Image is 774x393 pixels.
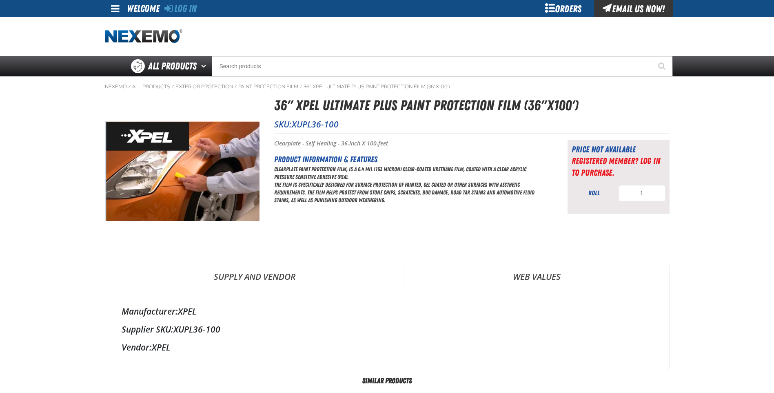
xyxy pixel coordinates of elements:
[274,153,547,165] h2: Product Information & Features
[105,29,182,44] img: Nexemo logo
[356,377,418,385] span: Similar Products
[171,83,174,90] span: /
[212,56,673,76] input: Search
[122,342,653,353] div: XPEL
[105,121,259,221] img: 36" XPEL ULTIMATE PLUS Paint Protection Film (36"x100')
[404,264,669,289] a: Web Values
[148,59,197,74] span: All Products
[299,83,302,90] span: /
[652,56,673,76] button: Start Searching
[619,185,665,201] input: Product Quantity
[234,83,237,90] span: /
[274,118,670,130] p: SKU:
[164,3,197,14] a: Log In
[105,83,127,90] a: Nexemo
[122,342,152,353] label: Vendor:
[122,306,178,317] label: Manufacturer:
[175,83,233,90] a: Exterior Protection
[122,324,173,335] label: Supplier SKU:
[572,189,617,198] div: roll
[274,139,388,147] span: Clearplate - Self Healing - 36-inch X 100-feet
[274,181,547,204] p: The film is specifically designed for surface protection of painted, gel coated or other surfaces...
[572,156,660,177] a: Registered Member? Log In to purchase.
[198,56,212,76] button: Open All Products pages
[274,95,670,116] h1: 36" XPEL ULTIMATE PLUS Paint Protection Film (36"x100')
[572,144,665,155] div: Price not available
[128,83,131,90] span: /
[105,83,670,90] nav: Breadcrumbs
[304,83,450,90] a: 36" XPEL ULTIMATE PLUS Paint Protection Film (36"x100')
[105,264,404,289] a: Supply and Vendor
[274,165,547,181] p: ClearPlate Paint Protection Film, is a 6.4 mil (163 micron) clear-coated urethane film, coated wi...
[122,306,653,317] div: XPEL
[238,83,298,90] a: Paint Protection Film
[105,29,182,44] a: Home
[122,324,653,335] div: XUPL36-100
[132,83,170,90] a: All Products
[292,118,339,130] span: XUPL36-100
